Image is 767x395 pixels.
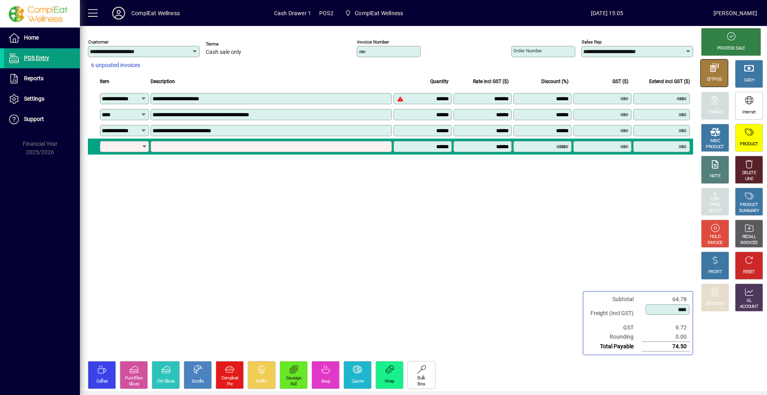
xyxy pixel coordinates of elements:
span: Support [24,116,44,122]
td: Freight (Incl GST) [586,304,642,323]
div: HOLD [710,234,720,240]
div: PRODUCT [740,202,758,208]
div: PRODUCT [706,144,724,150]
div: Muffin [256,379,268,385]
div: PROCESS SALE [717,46,745,52]
div: Quiche [352,379,364,385]
div: ACCOUNT [740,304,758,310]
span: Discount (%) [541,77,568,86]
div: Bins [417,381,425,387]
span: Terms [206,42,254,47]
span: ComplEat Wellness [355,7,403,20]
span: Reports [24,75,44,81]
div: SELECT [708,208,722,214]
span: Settings [24,95,44,102]
div: CHARGE [707,109,723,115]
div: RESET [743,269,755,275]
div: MISC [710,138,720,144]
td: 9.72 [642,323,690,332]
div: DELETE [742,170,756,176]
span: Extend incl GST ($) [649,77,690,86]
td: 64.78 [642,295,690,304]
div: PRICE [710,202,721,208]
span: POS2 [319,7,334,20]
td: 74.50 [642,342,690,351]
mat-label: Customer [88,39,109,45]
div: RECALL [742,234,756,240]
div: INVOICES [740,240,757,246]
button: 6 unposted invoices [88,58,143,73]
td: GST [586,323,642,332]
div: Pure Bliss [125,375,143,381]
span: Item [100,77,109,86]
div: EFTPOS [707,77,722,83]
span: Cash sale only [206,49,241,56]
div: LINE [745,176,753,182]
span: Rate incl GST ($) [473,77,509,86]
div: SUMMARY [739,208,759,214]
div: CW Slices [157,379,175,385]
div: Wrap [385,379,394,385]
div: PRODUCT [740,141,758,147]
div: Bulk [417,375,425,381]
a: Support [4,109,80,129]
a: Settings [4,89,80,109]
div: GL [747,298,752,304]
td: Rounding [586,332,642,342]
td: Total Payable [586,342,642,351]
mat-label: Order number [513,48,542,54]
div: PROFIT [708,269,722,275]
div: Roll [290,381,297,387]
a: Home [4,28,80,48]
div: Slices [129,381,139,387]
div: Compleat [221,375,238,381]
span: 6 unposted invoices [91,61,140,69]
div: DISCOUNT [705,301,725,307]
span: POS Entry [24,55,49,61]
td: Subtotal [586,295,642,304]
div: Sausage [286,375,301,381]
div: Pie [227,381,232,387]
div: Internet [742,109,755,115]
div: Coffee [96,379,108,385]
span: Home [24,34,39,41]
span: ComplEat Wellness [342,6,406,20]
div: [PERSON_NAME] [713,7,757,20]
span: Quantity [430,77,449,86]
mat-label: Invoice number [357,39,389,45]
span: GST ($) [612,77,628,86]
span: Description [151,77,175,86]
td: 0.00 [642,332,690,342]
div: Scrolls [192,379,204,385]
div: NOTE [710,173,720,179]
mat-label: Sales rep [582,39,602,45]
div: Soup [321,379,330,385]
span: Cash Drawer 1 [274,7,311,20]
div: INVOICE [707,240,722,246]
span: [DATE] 15:05 [501,7,713,20]
a: Reports [4,69,80,89]
div: ComplEat Wellness [131,7,180,20]
div: CASH [744,77,754,83]
button: Profile [106,6,131,20]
